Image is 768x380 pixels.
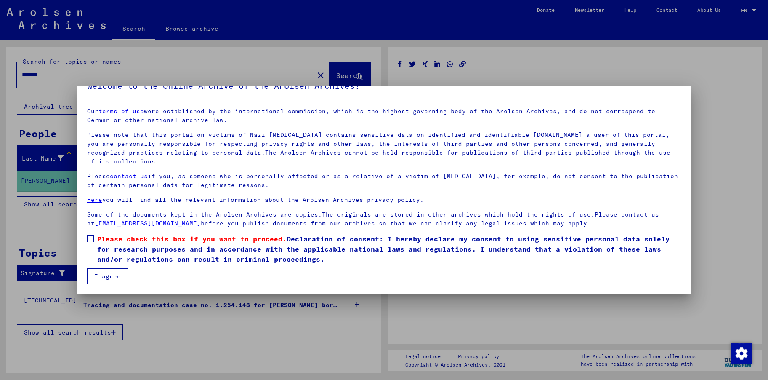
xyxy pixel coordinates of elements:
a: Here [87,196,102,203]
h5: Welcome to the Online Archive of the Arolsen Archives! [87,79,681,93]
a: [EMAIL_ADDRESS][DOMAIN_NAME] [95,219,201,227]
button: I agree [87,268,128,284]
p: Please note that this portal on victims of Nazi [MEDICAL_DATA] contains sensitive data on identif... [87,131,681,166]
span: Declaration of consent: I hereby declare my consent to using sensitive personal data solely for r... [97,234,681,264]
span: Please check this box if you want to proceed. [97,235,287,243]
a: terms of use [98,107,144,115]
div: Change consent [731,343,751,363]
p: Some of the documents kept in the Arolsen Archives are copies.The originals are stored in other a... [87,210,681,228]
a: contact us [110,172,148,180]
p: you will find all the relevant information about the Arolsen Archives privacy policy. [87,195,681,204]
img: Change consent [731,343,752,364]
p: Please if you, as someone who is personally affected or as a relative of a victim of [MEDICAL_DAT... [87,172,681,190]
p: Our were established by the international commission, which is the highest governing body of the ... [87,107,681,125]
